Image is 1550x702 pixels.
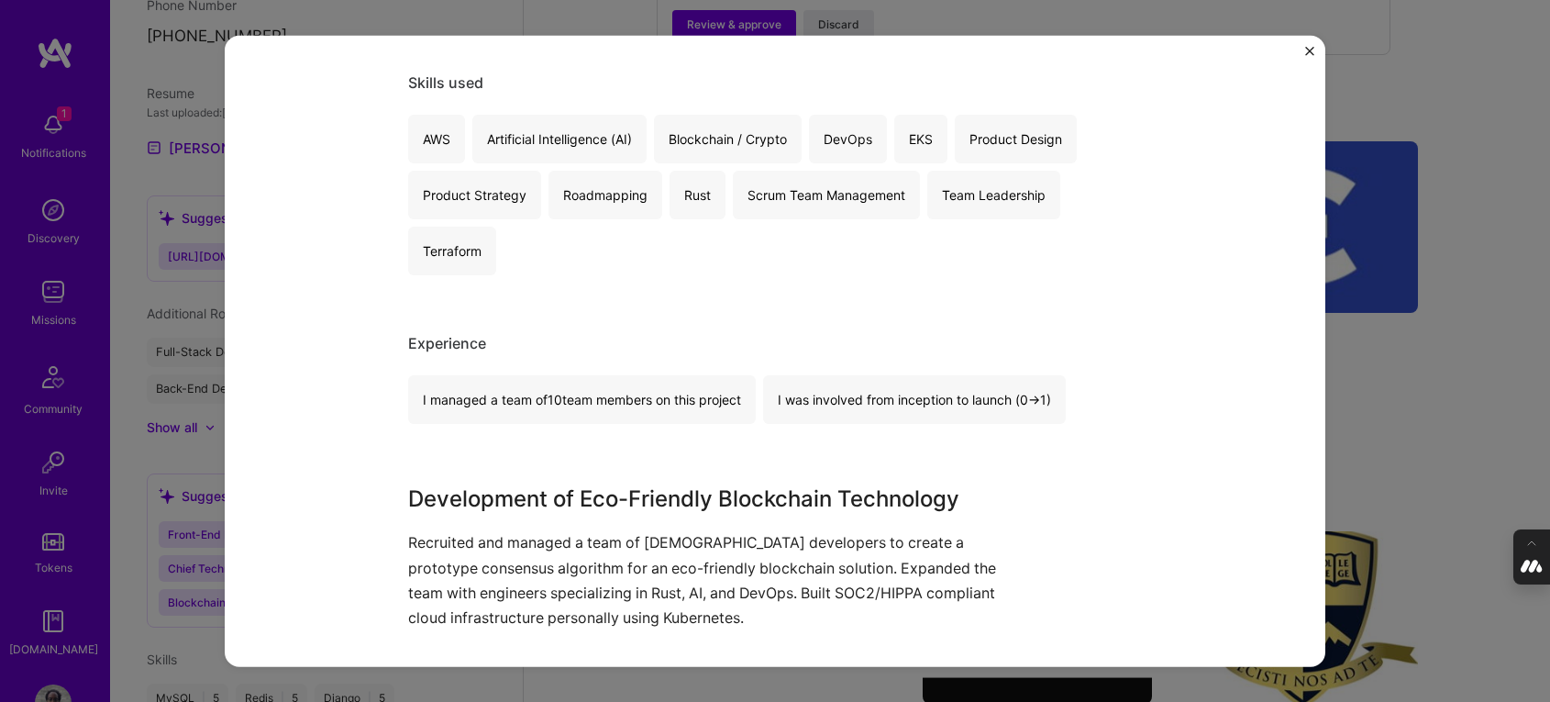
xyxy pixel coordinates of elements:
div: I managed a team of 10 team members on this project [408,375,756,424]
div: I was involved from inception to launch (0 -> 1) [763,375,1066,424]
div: Roadmapping [548,171,662,219]
div: EKS [894,115,947,163]
div: Skills used [408,73,1142,93]
div: DevOps [809,115,887,163]
div: Scrum Team Management [733,171,920,219]
button: Close [1305,46,1314,65]
div: AWS [408,115,465,163]
div: Blockchain / Crypto [654,115,802,163]
div: Product Strategy [408,171,541,219]
p: Recruited and managed a team of [DEMOGRAPHIC_DATA] developers to create a prototype consensus alg... [408,530,1004,630]
h3: Development of Eco-Friendly Blockchain Technology [408,483,1004,516]
div: Experience [408,334,1142,353]
div: Terraform [408,227,496,275]
div: Product Design [955,115,1077,163]
div: Artificial Intelligence (AI) [472,115,647,163]
div: Rust [670,171,725,219]
div: Team Leadership [927,171,1060,219]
